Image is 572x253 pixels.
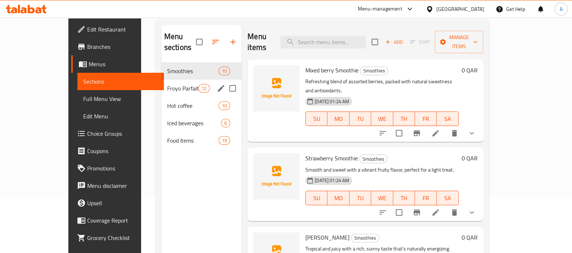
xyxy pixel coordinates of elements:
span: Menu disclaimer [87,181,158,190]
span: 10 [219,102,230,109]
span: MO [330,114,346,124]
span: Smoothies [351,234,379,242]
span: Strawberry Smoothie [305,153,358,164]
span: Select section first [406,37,435,48]
span: Upsell [87,199,158,207]
span: Choice Groups [87,129,158,138]
button: Manage items [435,31,483,53]
div: items [219,136,230,145]
button: sort-choices [374,204,391,221]
span: Edit Menu [83,112,158,121]
span: Select to update [391,126,407,141]
span: Sections [83,77,158,86]
a: Edit menu item [431,208,440,217]
span: TH [396,193,412,203]
button: SA [437,191,458,205]
span: Smoothies [167,67,219,75]
button: SA [437,111,458,126]
h2: Menu items [247,31,271,53]
a: Menu disclaimer [71,177,164,194]
button: delete [446,125,463,142]
span: TH [396,114,412,124]
button: MO [327,111,349,126]
span: 6 [221,120,230,127]
span: TU [352,193,368,203]
div: items [221,119,230,127]
p: Refreshing blend of assorted berries, packed with natural sweetness and antioxidants. [305,77,458,95]
span: Food items [167,136,219,145]
button: TU [349,191,371,205]
span: Iced beverages [167,119,221,127]
h6: 0 QAR [462,232,478,243]
span: Sort sections [207,33,224,51]
span: Froyo Parfait [167,84,198,93]
span: WE [374,114,390,124]
a: Edit menu item [431,129,440,138]
span: Coupons [87,147,158,155]
span: [DATE] 01:24 AM [312,98,352,105]
span: Add item [382,37,406,48]
button: FR [415,191,437,205]
svg: Show Choices [467,129,476,138]
button: Add [382,37,406,48]
span: TU [352,114,368,124]
a: Branches [71,38,164,55]
button: show more [463,125,480,142]
span: 12 [199,85,209,92]
div: items [219,101,230,110]
span: SA [440,193,456,203]
div: items [198,84,210,93]
span: Mixed berry Smoothie [305,65,359,76]
a: Full Menu View [77,90,164,107]
a: Menus [71,55,164,73]
div: Smoothies [359,155,387,163]
span: Edit Restaurant [87,25,158,34]
a: Sections [77,73,164,90]
div: Hot coffee [167,101,219,110]
button: edit [216,83,226,94]
button: TH [393,191,415,205]
a: Promotions [71,160,164,177]
button: SU [305,111,327,126]
span: Branches [87,42,158,51]
span: Full Menu View [83,94,158,103]
span: Menus [89,60,158,68]
p: Smooth and sweet with a vibrant fruity flavor, perfect for a light treat. [305,165,458,174]
span: Grocery Checklist [87,233,158,242]
button: TH [393,111,415,126]
input: search [280,36,366,49]
button: WE [371,111,393,126]
nav: Menu sections [161,59,242,152]
span: FR [418,193,434,203]
img: Mixed berry Smoothie [253,65,300,111]
span: SU [309,114,325,124]
span: Smoothies [360,67,388,75]
span: Add [384,38,404,46]
button: Branch-specific-item [408,125,425,142]
h6: 0 QAR [462,153,478,163]
div: Hot coffee10 [161,97,242,114]
button: MO [327,191,349,205]
span: Manage items [441,33,478,51]
button: WE [371,191,393,205]
h2: Menu sections [164,31,196,53]
span: [PERSON_NAME] [305,232,349,243]
div: Menu-management [358,5,402,13]
span: MO [330,193,346,203]
span: WE [374,193,390,203]
span: 10 [219,68,230,75]
div: Food items19 [161,132,242,149]
span: SU [309,193,325,203]
button: FR [415,111,437,126]
div: Iced beverages6 [161,114,242,132]
svg: Show Choices [467,208,476,217]
span: A [560,5,563,13]
a: Choice Groups [71,125,164,142]
button: Add section [224,33,242,51]
div: items [219,67,230,75]
span: [DATE] 01:24 AM [312,177,352,184]
img: Strawberry Smoothie [253,153,300,199]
